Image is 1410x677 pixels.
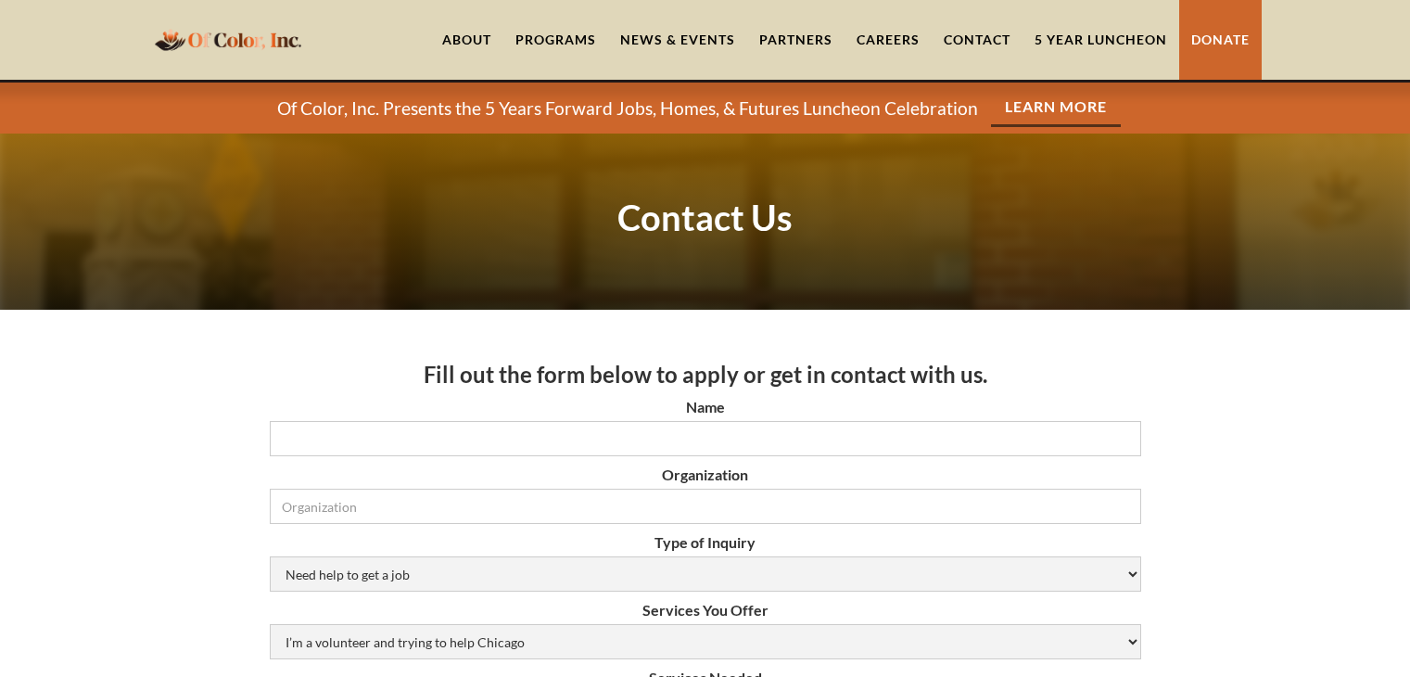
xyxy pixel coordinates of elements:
label: Services You Offer [270,601,1141,620]
h3: Fill out the form below to apply or get in contact with us. [270,361,1141,389]
p: Of Color, Inc. Presents the 5 Years Forward Jobs, Homes, & Futures Luncheon Celebration [277,97,978,120]
label: Name [270,398,1141,416]
strong: Contact Us [617,196,793,238]
label: Organization [270,466,1141,484]
a: home [149,18,307,61]
div: Programs [515,31,596,49]
a: Learn More [991,89,1121,127]
input: Organization [270,489,1141,524]
label: Type of Inquiry [270,533,1141,552]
